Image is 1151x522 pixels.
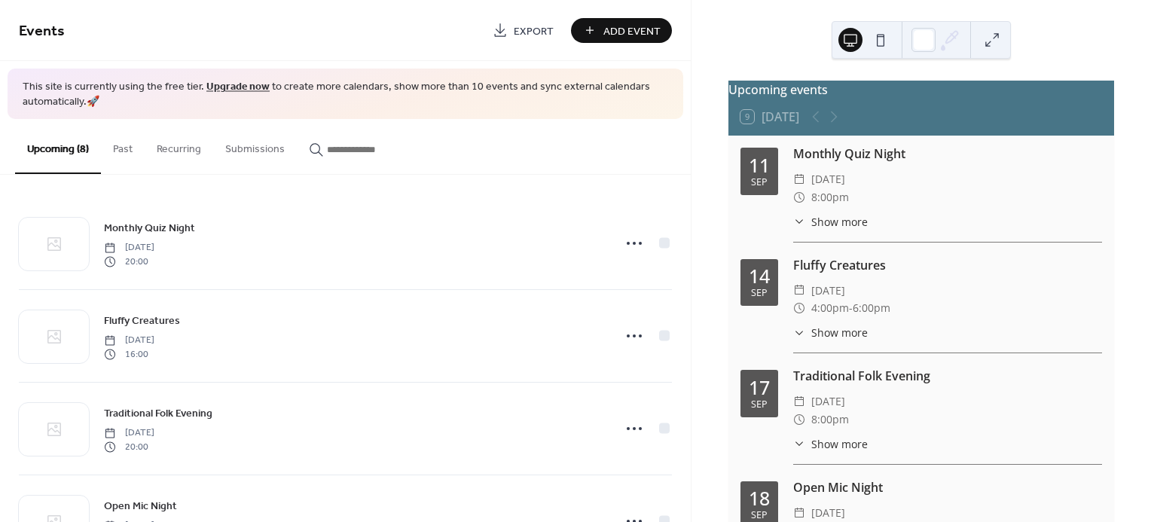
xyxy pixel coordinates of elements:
span: Traditional Folk Evening [104,406,212,422]
a: Monthly Quiz Night [104,219,195,237]
span: 20:00 [104,255,154,268]
span: [DATE] [104,241,154,255]
div: Sep [751,178,768,188]
div: Open Mic Night [793,478,1102,496]
button: Recurring [145,119,213,172]
span: 8:00pm [811,188,849,206]
div: Traditional Folk Evening [793,367,1102,385]
button: Upcoming (8) [15,119,101,174]
span: [DATE] [104,426,154,440]
span: Add Event [603,23,661,39]
span: 16:00 [104,347,154,361]
span: Monthly Quiz Night [104,221,195,237]
span: Open Mic Night [104,499,177,514]
div: ​ [793,282,805,300]
span: [DATE] [811,170,845,188]
div: 18 [749,489,770,508]
span: 4:00pm [811,299,849,317]
span: [DATE] [104,334,154,347]
span: - [849,299,853,317]
span: [DATE] [811,282,845,300]
div: Sep [751,400,768,410]
span: Show more [811,436,868,452]
button: Add Event [571,18,672,43]
span: Export [514,23,554,39]
a: Open Mic Night [104,497,177,514]
div: ​ [793,504,805,522]
a: Traditional Folk Evening [104,404,212,422]
span: 20:00 [104,440,154,453]
div: Upcoming events [728,81,1114,99]
span: Show more [811,214,868,230]
div: ​ [793,188,805,206]
button: Past [101,119,145,172]
div: Fluffy Creatures [793,256,1102,274]
div: ​ [793,436,805,452]
div: Monthly Quiz Night [793,145,1102,163]
button: ​Show more [793,325,868,340]
span: [DATE] [811,504,845,522]
span: Fluffy Creatures [104,313,180,329]
span: 8:00pm [811,411,849,429]
a: Export [481,18,565,43]
div: ​ [793,392,805,411]
div: Sep [751,511,768,520]
button: Submissions [213,119,297,172]
span: 6:00pm [853,299,890,317]
div: 17 [749,378,770,397]
div: ​ [793,214,805,230]
span: Show more [811,325,868,340]
div: 14 [749,267,770,285]
div: 11 [749,156,770,175]
button: ​Show more [793,436,868,452]
button: ​Show more [793,214,868,230]
div: Sep [751,288,768,298]
div: ​ [793,411,805,429]
div: ​ [793,325,805,340]
div: ​ [793,170,805,188]
a: Fluffy Creatures [104,312,180,329]
span: Events [19,17,65,46]
span: [DATE] [811,392,845,411]
div: ​ [793,299,805,317]
span: This site is currently using the free tier. to create more calendars, show more than 10 events an... [23,80,668,109]
a: Upgrade now [206,77,270,97]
